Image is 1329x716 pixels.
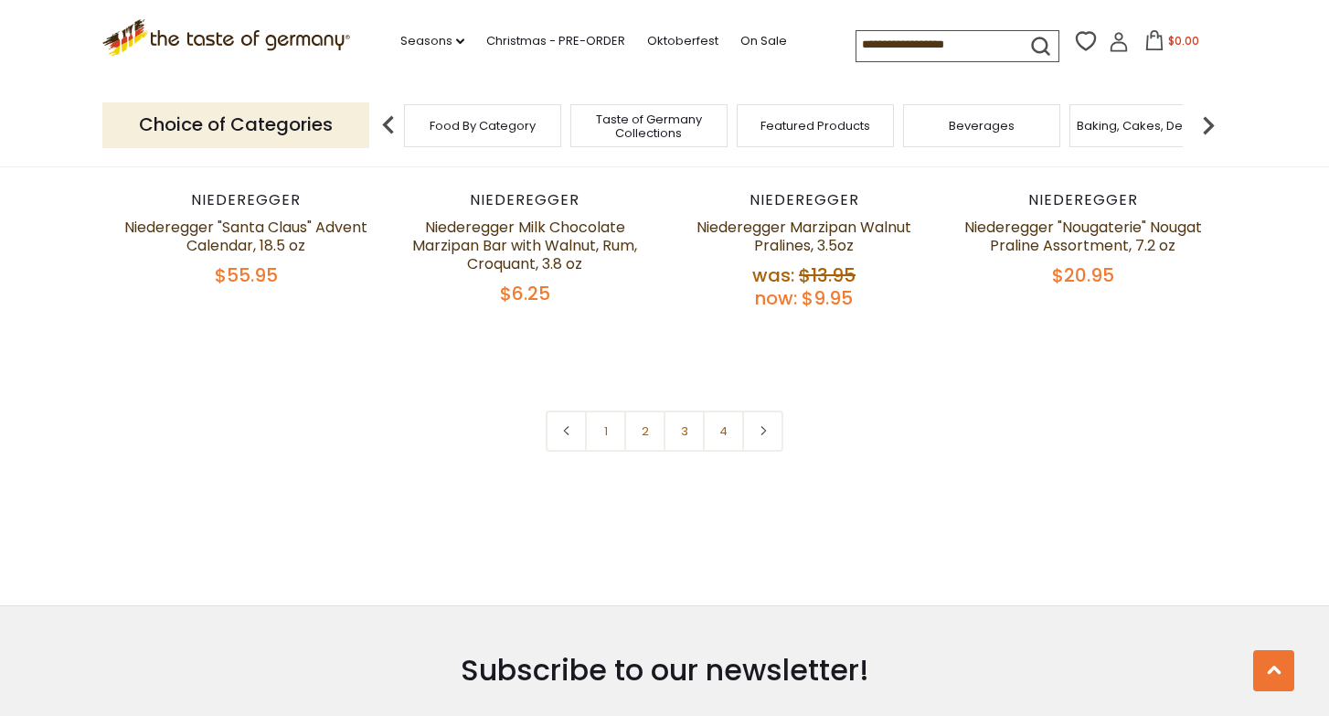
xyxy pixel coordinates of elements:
[486,31,625,51] a: Christmas - PRE-ORDER
[696,217,911,256] a: Niederegger Marzipan Walnut Pralines, 3.5oz
[949,119,1015,133] a: Beverages
[412,217,637,274] a: Niederegger Milk Chocolate Marzipan Bar with Walnut, Rum, Croquant, 3.8 oz
[740,31,787,51] a: On Sale
[624,411,665,452] a: 2
[1190,107,1227,144] img: next arrow
[313,652,1016,689] h3: Subscribe to our newsletter!
[430,119,536,133] a: Food By Category
[1052,262,1114,288] span: $20.95
[1168,33,1199,48] span: $0.00
[752,262,794,288] label: Was:
[703,411,744,452] a: 4
[370,107,407,144] img: previous arrow
[647,31,718,51] a: Oktoberfest
[799,262,856,288] span: $13.95
[802,285,853,311] span: $9.95
[964,217,1202,256] a: Niederegger "Nougaterie" Nougat Praline Assortment, 7.2 oz
[116,191,377,209] div: Niederegger
[1132,30,1210,58] button: $0.00
[395,191,655,209] div: Niederegger
[585,411,626,452] a: 1
[215,262,278,288] span: $55.95
[400,31,464,51] a: Seasons
[664,411,705,452] a: 3
[124,217,367,256] a: Niederegger "Santa Claus" Advent Calendar, 18.5 oz
[500,281,550,306] span: $6.25
[576,112,722,140] a: Taste of Germany Collections
[102,102,369,147] p: Choice of Categories
[674,191,934,209] div: Niederegger
[760,119,870,133] a: Featured Products
[952,191,1213,209] div: Niederegger
[755,285,797,311] label: Now:
[1077,119,1218,133] a: Baking, Cakes, Desserts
